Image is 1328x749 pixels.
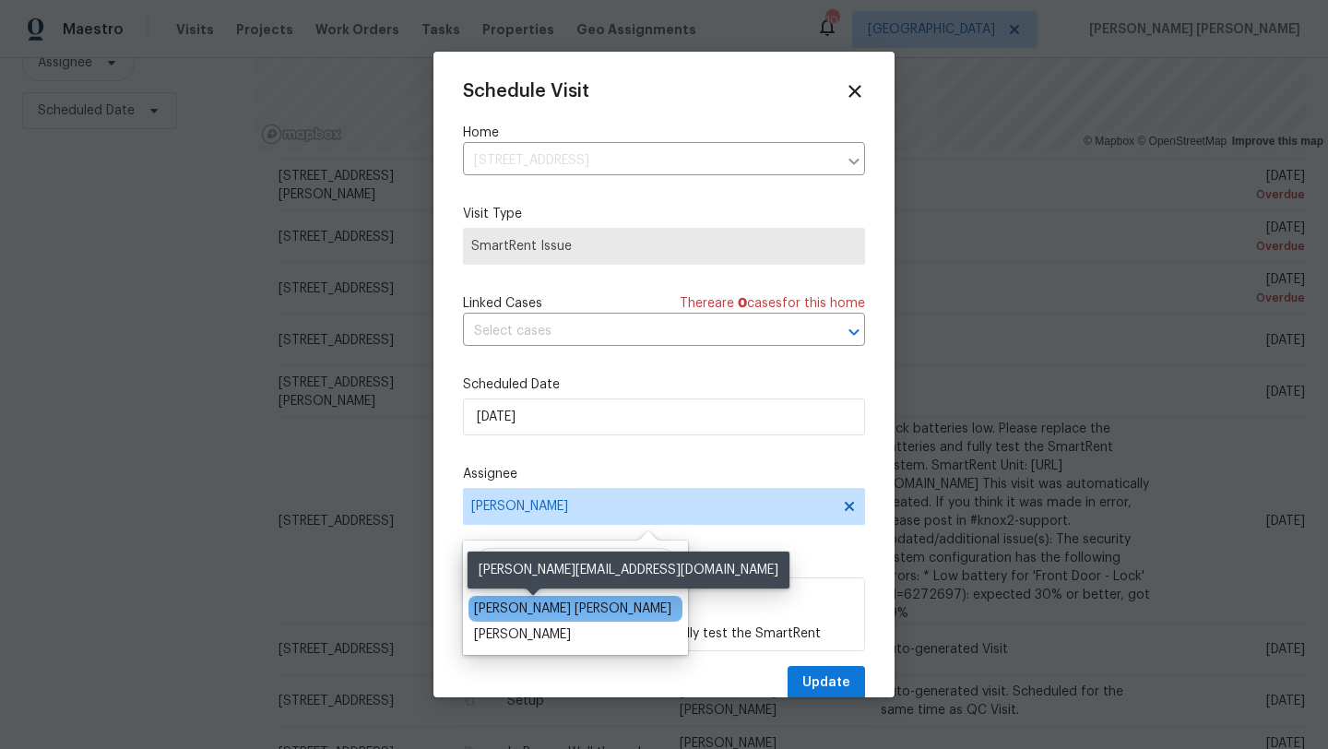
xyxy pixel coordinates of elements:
span: Close [845,81,865,101]
span: Update [802,672,850,695]
div: [PERSON_NAME] [474,625,571,644]
button: Update [788,666,865,700]
label: Scheduled Date [463,375,865,394]
span: SmartRent Issue [471,237,857,256]
label: Home [463,124,865,142]
button: Open [841,319,867,345]
label: Visit Type [463,205,865,223]
input: M/D/YYYY [463,398,865,435]
span: 0 [738,297,747,310]
label: Assignee [463,465,865,483]
span: There are case s for this home [680,294,865,313]
input: Select cases [463,317,813,346]
input: Enter in an address [463,147,837,175]
span: Linked Cases [463,294,542,313]
span: Schedule Visit [463,82,589,101]
div: [PERSON_NAME][EMAIL_ADDRESS][DOMAIN_NAME] [468,552,789,588]
span: [PERSON_NAME] [471,499,833,514]
div: [PERSON_NAME] [PERSON_NAME] [474,600,671,618]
